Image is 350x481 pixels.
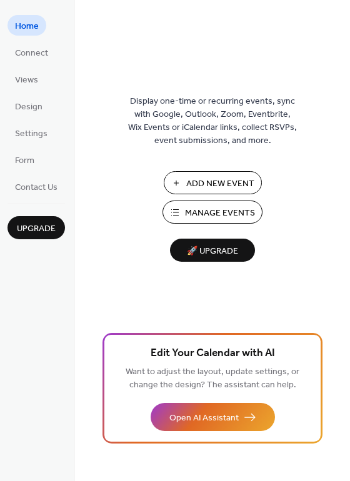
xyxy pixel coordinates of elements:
[7,122,55,143] a: Settings
[15,101,42,114] span: Design
[7,149,42,170] a: Form
[15,74,38,87] span: Views
[7,176,65,197] a: Contact Us
[164,171,262,194] button: Add New Event
[17,222,56,236] span: Upgrade
[15,20,39,33] span: Home
[15,154,34,167] span: Form
[7,42,56,62] a: Connect
[170,239,255,262] button: 🚀 Upgrade
[15,47,48,60] span: Connect
[185,207,255,220] span: Manage Events
[169,412,239,425] span: Open AI Assistant
[7,15,46,36] a: Home
[151,345,275,362] span: Edit Your Calendar with AI
[126,364,299,394] span: Want to adjust the layout, update settings, or change the design? The assistant can help.
[186,177,254,191] span: Add New Event
[177,243,247,260] span: 🚀 Upgrade
[151,403,275,431] button: Open AI Assistant
[7,216,65,239] button: Upgrade
[15,127,47,141] span: Settings
[7,69,46,89] a: Views
[128,95,297,147] span: Display one-time or recurring events, sync with Google, Outlook, Zoom, Eventbrite, Wix Events or ...
[7,96,50,116] a: Design
[162,201,262,224] button: Manage Events
[15,181,57,194] span: Contact Us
